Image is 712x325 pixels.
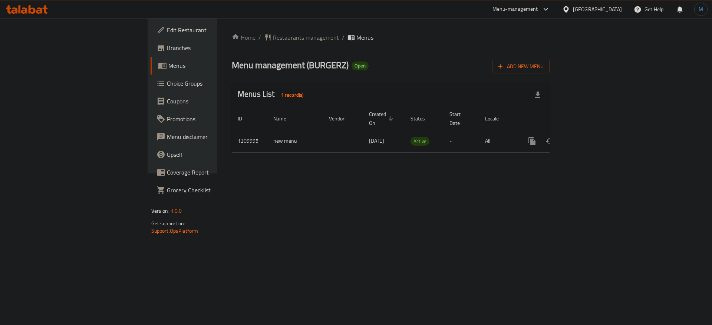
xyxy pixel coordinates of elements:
div: Total records count [277,89,308,101]
span: Coverage Report [167,168,261,177]
span: Coupons [167,97,261,106]
a: Grocery Checklist [151,181,267,199]
span: 1 record(s) [277,92,308,99]
span: Menus [356,33,373,42]
span: Active [411,137,429,146]
span: Branches [167,43,261,52]
div: [GEOGRAPHIC_DATA] [573,5,622,13]
span: M [699,5,703,13]
span: Locale [485,114,508,123]
div: Menu-management [492,5,538,14]
span: Promotions [167,115,261,123]
a: Upsell [151,146,267,163]
span: 1.0.0 [171,206,182,216]
a: Choice Groups [151,74,267,92]
span: Version: [151,206,169,216]
a: Coverage Report [151,163,267,181]
a: Support.OpsPlatform [151,226,198,236]
span: Grocery Checklist [167,186,261,195]
span: Get support on: [151,219,185,228]
span: Name [273,114,296,123]
th: Actions [517,107,600,130]
a: Menu disclaimer [151,128,267,146]
span: Status [411,114,435,123]
span: Restaurants management [273,33,339,42]
td: new menu [267,130,323,152]
a: Restaurants management [264,33,339,42]
div: Export file [529,86,547,104]
a: Coupons [151,92,267,110]
a: Promotions [151,110,267,128]
span: Created On [369,110,396,127]
span: Open [352,63,369,69]
nav: breadcrumb [232,33,550,42]
button: Add New Menu [492,60,550,73]
a: Edit Restaurant [151,21,267,39]
td: All [479,130,517,152]
span: Start Date [449,110,470,127]
span: Menus [168,61,261,70]
a: Branches [151,39,267,57]
span: Menu management ( BURGERZ ) [232,57,349,73]
span: Add New Menu [498,62,544,71]
span: Choice Groups [167,79,261,88]
td: - [444,130,479,152]
a: Menus [151,57,267,74]
span: Vendor [329,114,354,123]
span: Menu disclaimer [167,132,261,141]
button: Change Status [541,132,559,150]
span: ID [238,114,252,123]
table: enhanced table [232,107,600,153]
h2: Menus List [238,89,308,101]
span: Upsell [167,150,261,159]
li: / [342,33,345,42]
span: [DATE] [369,136,384,146]
button: more [523,132,541,150]
span: Edit Restaurant [167,26,261,34]
div: Open [352,62,369,70]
